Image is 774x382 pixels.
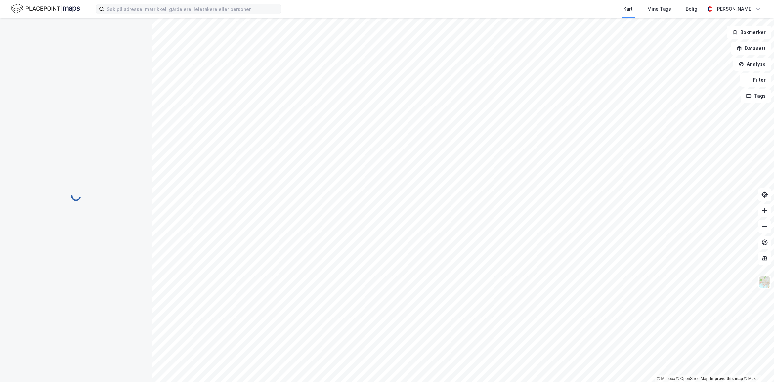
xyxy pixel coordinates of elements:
[104,4,281,14] input: Søk på adresse, matrikkel, gårdeiere, leietakere eller personer
[686,5,697,13] div: Bolig
[731,42,771,55] button: Datasett
[733,58,771,71] button: Analyse
[740,73,771,87] button: Filter
[71,191,81,201] img: spinner.a6d8c91a73a9ac5275cf975e30b51cfb.svg
[741,350,774,382] div: Kontrollprogram for chat
[727,26,771,39] button: Bokmerker
[657,376,675,381] a: Mapbox
[710,376,743,381] a: Improve this map
[741,89,771,103] button: Tags
[676,376,709,381] a: OpenStreetMap
[647,5,671,13] div: Mine Tags
[623,5,633,13] div: Kart
[758,276,771,288] img: Z
[741,350,774,382] iframe: Chat Widget
[715,5,753,13] div: [PERSON_NAME]
[11,3,80,15] img: logo.f888ab2527a4732fd821a326f86c7f29.svg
